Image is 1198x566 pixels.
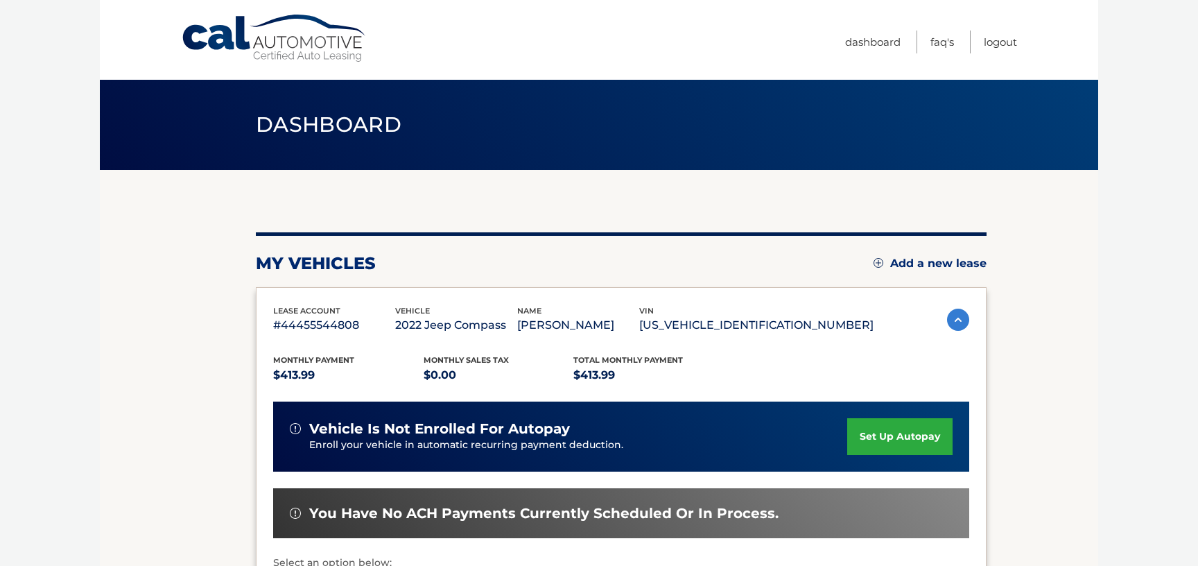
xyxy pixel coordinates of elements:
span: vin [639,306,654,316]
p: Enroll your vehicle in automatic recurring payment deduction. [309,438,847,453]
a: Cal Automotive [181,14,368,63]
span: vehicle [395,306,430,316]
span: vehicle is not enrolled for autopay [309,420,570,438]
img: accordion-active.svg [947,309,969,331]
p: $0.00 [424,366,574,385]
span: Monthly sales Tax [424,355,509,365]
a: FAQ's [930,31,954,53]
p: 2022 Jeep Compass [395,316,517,335]
img: alert-white.svg [290,423,301,434]
span: name [517,306,541,316]
p: [US_VEHICLE_IDENTIFICATION_NUMBER] [639,316,874,335]
a: Add a new lease [874,257,987,271]
a: set up autopay [847,418,953,455]
span: Total Monthly Payment [573,355,683,365]
span: Monthly Payment [273,355,354,365]
span: lease account [273,306,340,316]
p: #44455544808 [273,316,395,335]
img: alert-white.svg [290,508,301,519]
span: You have no ACH payments currently scheduled or in process. [309,505,779,522]
a: Logout [984,31,1017,53]
p: $413.99 [273,366,424,385]
a: Dashboard [845,31,901,53]
h2: my vehicles [256,253,376,274]
img: add.svg [874,258,883,268]
p: [PERSON_NAME] [517,316,639,335]
p: $413.99 [573,366,724,385]
span: Dashboard [256,112,401,137]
